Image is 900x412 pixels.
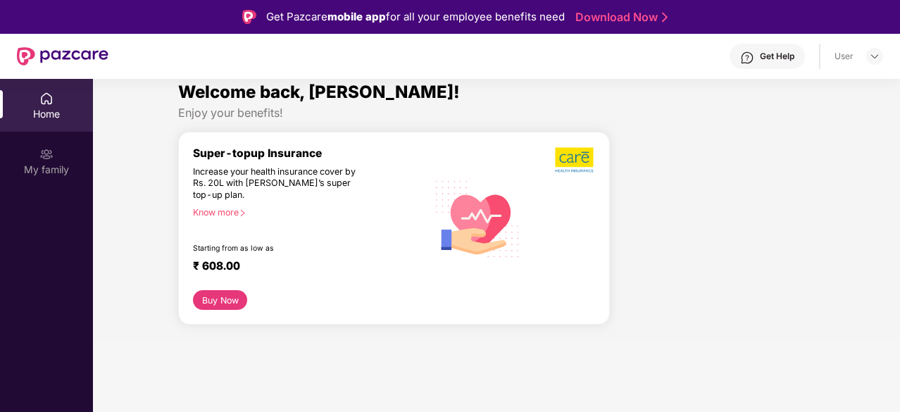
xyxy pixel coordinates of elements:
[193,244,368,254] div: Starting from as low as
[178,82,460,102] span: Welcome back, [PERSON_NAME]!
[239,209,246,217] span: right
[193,207,419,217] div: Know more
[193,146,427,160] div: Super-topup Insurance
[193,259,413,276] div: ₹ 608.00
[740,51,754,65] img: svg+xml;base64,PHN2ZyBpZD0iSGVscC0zMngzMiIgeG1sbnM9Imh0dHA6Ly93d3cudzMub3JnLzIwMDAvc3ZnIiB3aWR0aD...
[193,166,367,201] div: Increase your health insurance cover by Rs. 20L with [PERSON_NAME]’s super top-up plan.
[39,147,54,161] img: svg+xml;base64,PHN2ZyB3aWR0aD0iMjAiIGhlaWdodD0iMjAiIHZpZXdCb3g9IjAgMCAyMCAyMCIgZmlsbD0ibm9uZSIgeG...
[835,51,854,62] div: User
[327,10,386,23] strong: mobile app
[193,290,247,310] button: Buy Now
[869,51,880,62] img: svg+xml;base64,PHN2ZyBpZD0iRHJvcGRvd24tMzJ4MzIiIHhtbG5zPSJodHRwOi8vd3d3LnczLm9yZy8yMDAwL3N2ZyIgd2...
[178,106,815,120] div: Enjoy your benefits!
[555,146,595,173] img: b5dec4f62d2307b9de63beb79f102df3.png
[266,8,565,25] div: Get Pazcare for all your employee benefits need
[760,51,794,62] div: Get Help
[17,47,108,65] img: New Pazcare Logo
[427,167,528,269] img: svg+xml;base64,PHN2ZyB4bWxucz0iaHR0cDovL3d3dy53My5vcmcvMjAwMC9zdmciIHhtbG5zOnhsaW5rPSJodHRwOi8vd3...
[242,10,256,24] img: Logo
[39,92,54,106] img: svg+xml;base64,PHN2ZyBpZD0iSG9tZSIgeG1sbnM9Imh0dHA6Ly93d3cudzMub3JnLzIwMDAvc3ZnIiB3aWR0aD0iMjAiIG...
[575,10,663,25] a: Download Now
[662,10,668,25] img: Stroke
